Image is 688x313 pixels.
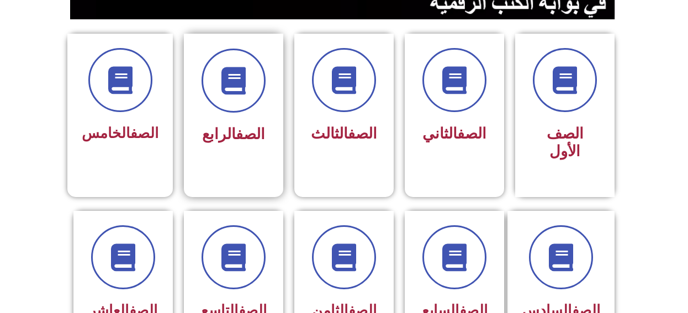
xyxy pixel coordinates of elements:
span: الثاني [422,125,486,142]
span: الثالث [311,125,377,142]
a: الصف [130,125,158,141]
span: الخامس [82,125,158,141]
a: الصف [348,125,377,142]
span: الصف الأول [547,125,584,160]
span: الرابع [202,125,265,143]
a: الصف [457,125,486,142]
a: الصف [236,125,265,143]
